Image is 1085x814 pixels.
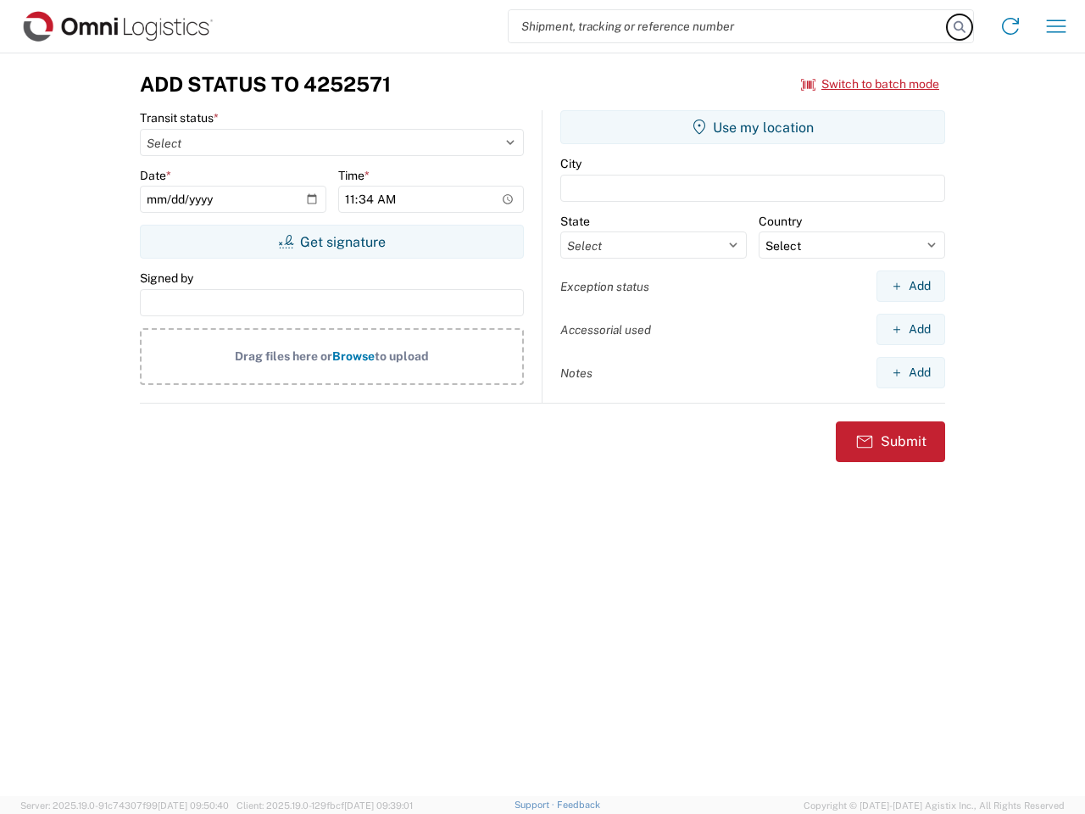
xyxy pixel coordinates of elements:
[876,270,945,302] button: Add
[515,800,557,810] a: Support
[804,798,1065,813] span: Copyright © [DATE]-[DATE] Agistix Inc., All Rights Reserved
[140,110,219,125] label: Transit status
[560,110,945,144] button: Use my location
[560,214,590,229] label: State
[876,357,945,388] button: Add
[560,322,651,337] label: Accessorial used
[560,156,581,171] label: City
[375,349,429,363] span: to upload
[140,270,193,286] label: Signed by
[140,72,391,97] h3: Add Status to 4252571
[158,800,229,811] span: [DATE] 09:50:40
[344,800,413,811] span: [DATE] 09:39:01
[235,349,332,363] span: Drag files here or
[801,70,939,98] button: Switch to batch mode
[876,314,945,345] button: Add
[140,168,171,183] label: Date
[140,225,524,259] button: Get signature
[338,168,370,183] label: Time
[560,365,593,381] label: Notes
[557,800,600,810] a: Feedback
[836,421,945,462] button: Submit
[509,10,948,42] input: Shipment, tracking or reference number
[236,800,413,811] span: Client: 2025.19.0-129fbcf
[332,349,375,363] span: Browse
[560,279,649,294] label: Exception status
[20,800,229,811] span: Server: 2025.19.0-91c74307f99
[759,214,802,229] label: Country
